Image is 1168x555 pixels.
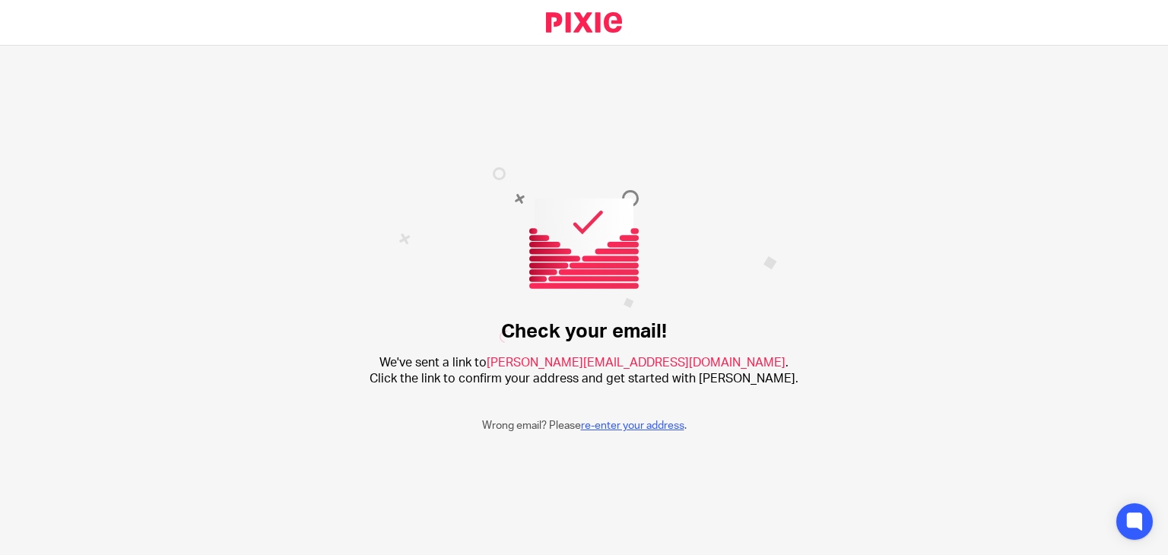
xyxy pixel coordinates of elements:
img: Confirm email image [398,167,777,343]
h1: Check your email! [501,320,667,344]
a: re-enter your address [581,420,684,431]
p: Wrong email? Please . [482,418,687,433]
h2: We've sent a link to . Click the link to confirm your address and get started with [PERSON_NAME]. [370,355,798,388]
span: [PERSON_NAME][EMAIL_ADDRESS][DOMAIN_NAME] [487,357,786,369]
